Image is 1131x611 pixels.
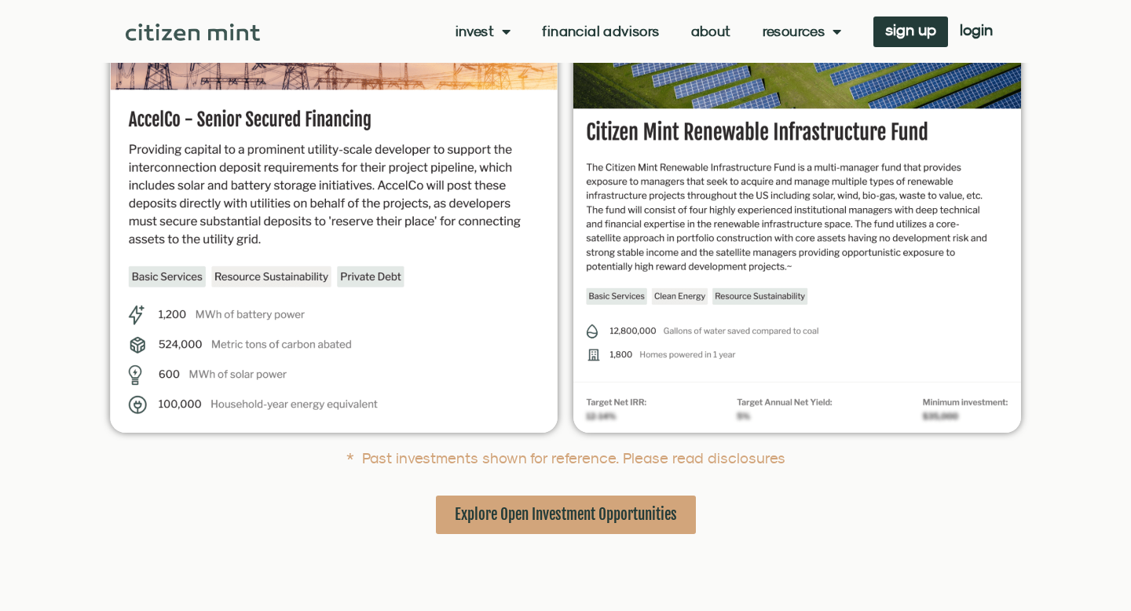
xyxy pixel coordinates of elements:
a: Financial Advisors [542,24,659,39]
a: Invest [456,24,511,39]
span: login [960,24,993,35]
a: sign up [873,16,948,47]
a: Explore Open Investment Opportunities [436,496,696,534]
img: Citizen Mint [126,24,260,41]
span: sign up [885,24,936,35]
a: * Past investments shown for reference. Please read disclosures [346,449,785,466]
span: Explore Open Investment Opportunities [455,505,677,525]
nav: Menu [456,24,842,39]
a: login [948,16,1005,47]
a: About [691,24,731,39]
a: Resources [763,24,842,39]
